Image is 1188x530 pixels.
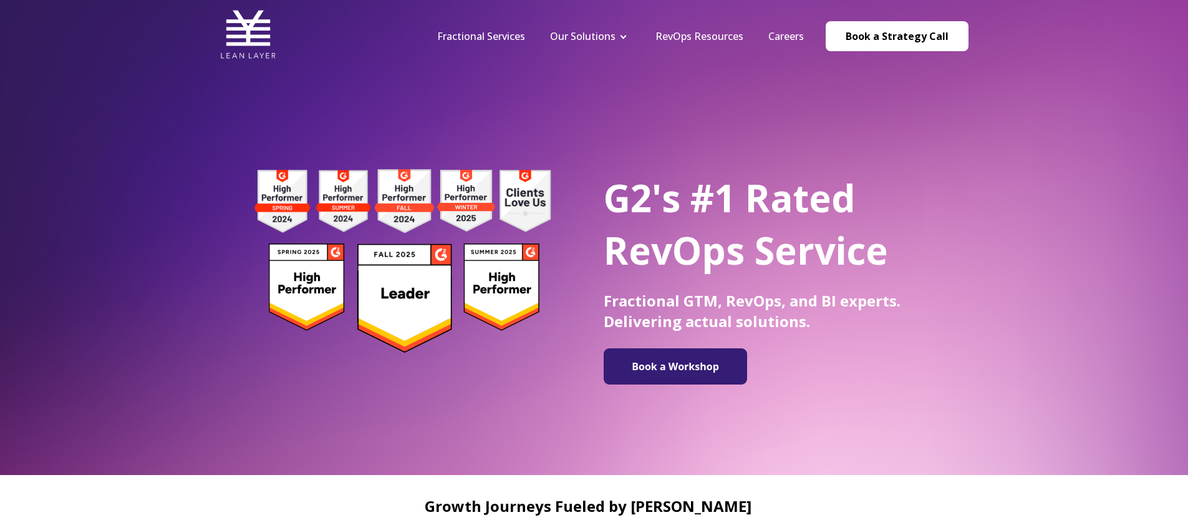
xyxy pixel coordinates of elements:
img: Book a Workshop [610,353,741,380]
h2: Growth Journeys Fueled by [PERSON_NAME] [220,498,956,514]
img: Lean Layer Logo [220,6,276,62]
div: Navigation Menu [425,29,816,43]
span: Fractional GTM, RevOps, and BI experts. Delivering actual solutions. [604,290,901,331]
span: G2's #1 Rated RevOps Service [604,172,888,276]
a: Fractional Services [437,29,525,43]
a: Careers [768,29,804,43]
a: RevOps Resources [655,29,743,43]
a: Our Solutions [550,29,616,43]
img: g2 badges [233,165,572,356]
a: Book a Strategy Call [826,21,968,51]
